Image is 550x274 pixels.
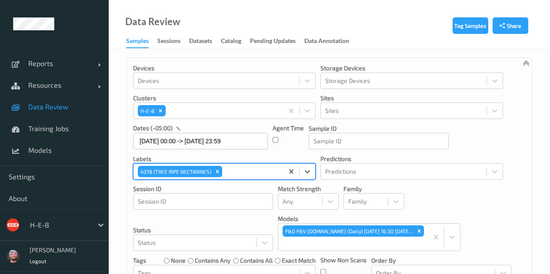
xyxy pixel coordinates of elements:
button: Share [493,17,528,34]
div: 4378 (TREE RIPE NECTARINES) [138,166,213,177]
label: contains any [195,256,230,265]
a: Samples [126,35,157,48]
div: Remove F&D F&V v4.9.ST (Daily) 2025-08-25 16:30 2025-08-25 16:30 Auto Save [414,225,424,237]
div: Data Annotation [304,36,349,47]
div: Sessions [157,36,180,47]
div: F&D F&V [DOMAIN_NAME] (Daily) [DATE] 16:30 [DATE] 16:30 Auto Save [283,225,414,237]
p: Devices [133,64,316,73]
p: Storage Devices [320,64,503,73]
p: Sample ID [309,124,449,133]
p: Sites [320,94,503,102]
div: Catalog [221,36,241,47]
button: Tag Samples [453,17,488,34]
p: Session ID [133,185,273,193]
a: Sessions [157,35,189,47]
p: Models [278,215,460,223]
p: Clusters [133,94,316,102]
p: dates (-05:00) [133,124,173,132]
label: none [171,256,186,265]
p: labels [133,155,316,163]
p: Order By [371,256,511,265]
label: contains all [240,256,273,265]
div: Datasets [189,36,212,47]
div: Pending Updates [250,36,296,47]
p: Tags [133,256,146,265]
div: Data Review [125,17,180,26]
p: Family [343,185,404,193]
p: Predictions [320,155,503,163]
a: Datasets [189,35,221,47]
a: Data Annotation [304,35,358,47]
a: Catalog [221,35,250,47]
label: exact match [282,256,316,265]
p: Show Non Scans [320,256,367,264]
div: Remove H-E-B [156,105,165,116]
p: Agent Time [273,124,304,132]
div: Remove 4378 (TREE RIPE NECTARINES) [213,166,222,177]
p: Match Strength [278,185,339,193]
div: H-E-B [138,105,156,116]
p: Status [133,226,273,234]
a: Pending Updates [250,35,304,47]
div: Samples [126,36,149,48]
